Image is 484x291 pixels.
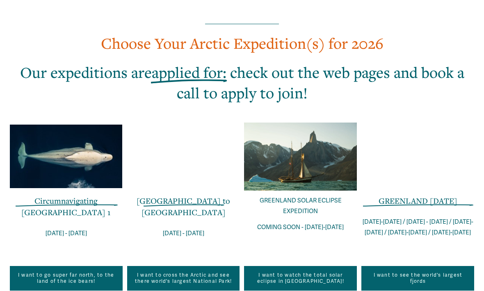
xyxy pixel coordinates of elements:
[137,196,230,218] a: [GEOGRAPHIC_DATA] to [GEOGRAPHIC_DATA]
[101,33,384,53] span: Choose Your Arctic Expedition(s) for 2026
[379,196,457,206] span: GREENLAND [DATE]
[10,228,123,239] p: [DATE] - [DATE]
[21,196,111,218] a: Circumnavigating [GEOGRAPHIC_DATA] 1
[244,195,357,217] p: GREENLAND SOLAR ECLIPSE EXPEDITION
[244,266,357,291] a: I want to watch the total solar eclipse in [GEOGRAPHIC_DATA]!
[127,266,240,291] a: I want to cross the Arctic and see there world's largest National Park!
[361,216,474,238] p: [DATE]-[DATE] / [DATE] - [DATE] / [DATE]-[DATE] / [DATE]-[DATE] / [DATE]-[DATE]
[152,62,223,82] span: applied for
[244,222,357,233] p: COMING SOON - [DATE]-[DATE]
[361,266,474,291] a: I want to see the world's largest fjords
[127,228,240,239] p: [DATE] - [DATE]
[10,62,475,104] h2: Our expeditions are : check out the web pages and book a call to apply to join!
[10,266,123,291] a: I want to go super far north, to the land of the ice bears!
